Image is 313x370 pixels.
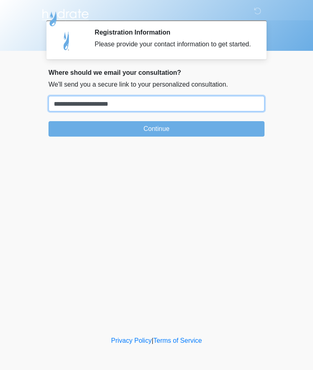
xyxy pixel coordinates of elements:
[55,28,79,53] img: Agent Avatar
[48,80,265,89] p: We'll send you a secure link to your personalized consultation.
[95,39,252,49] div: Please provide your contact information to get started.
[152,337,153,344] a: |
[153,337,202,344] a: Terms of Service
[111,337,152,344] a: Privacy Policy
[40,6,90,27] img: Hydrate IV Bar - Arcadia Logo
[48,121,265,137] button: Continue
[48,69,265,76] h2: Where should we email your consultation?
